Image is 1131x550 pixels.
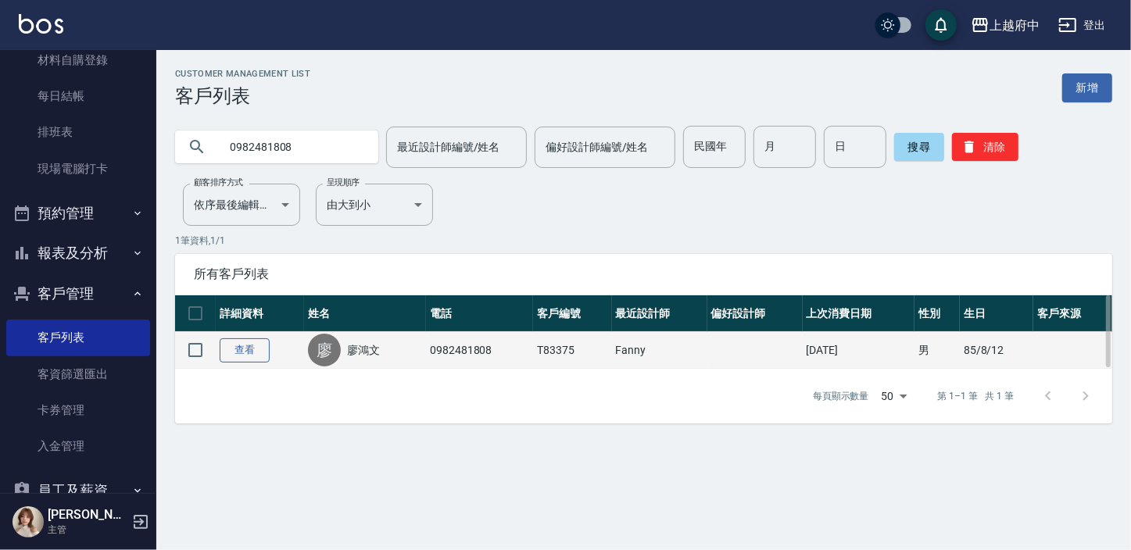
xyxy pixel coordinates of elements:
a: 排班表 [6,114,150,150]
td: 男 [914,332,960,369]
button: 上越府中 [965,9,1046,41]
th: 姓名 [304,295,426,332]
button: save [925,9,957,41]
a: 現場電腦打卡 [6,151,150,187]
h5: [PERSON_NAME] [48,507,127,523]
h2: Customer Management List [175,69,310,79]
div: 廖 [308,334,341,366]
th: 偏好設計師 [707,295,803,332]
button: 登出 [1052,11,1112,40]
th: 生日 [960,295,1033,332]
th: 電話 [426,295,533,332]
th: 詳細資料 [216,295,304,332]
a: 新增 [1062,73,1112,102]
p: 主管 [48,523,127,537]
input: 搜尋關鍵字 [219,126,366,168]
a: 入金管理 [6,428,150,464]
td: [DATE] [803,332,914,369]
th: 最近設計師 [612,295,707,332]
td: T83375 [533,332,612,369]
a: 客戶列表 [6,320,150,355]
a: 材料自購登錄 [6,42,150,78]
th: 上次消費日期 [803,295,914,332]
button: 客戶管理 [6,273,150,314]
td: 85/8/12 [960,332,1033,369]
button: 清除 [952,133,1018,161]
h3: 客戶列表 [175,85,310,107]
th: 性別 [914,295,960,332]
div: 依序最後編輯時間 [183,184,300,226]
a: 客資篩選匯出 [6,356,150,392]
p: 1 筆資料, 1 / 1 [175,234,1112,248]
td: 0982481808 [426,332,533,369]
span: 所有客戶列表 [194,266,1093,282]
label: 呈現順序 [327,177,360,188]
th: 客戶來源 [1033,295,1112,332]
label: 顧客排序方式 [194,177,243,188]
div: 由大到小 [316,184,433,226]
a: 每日結帳 [6,78,150,114]
button: 預約管理 [6,193,150,234]
a: 卡券管理 [6,392,150,428]
button: 員工及薪資 [6,470,150,511]
p: 每頁顯示數量 [813,389,869,403]
img: Logo [19,14,63,34]
th: 客戶編號 [533,295,612,332]
div: 50 [875,375,913,417]
div: 上越府中 [990,16,1040,35]
button: 搜尋 [894,133,944,161]
a: 廖鴻文 [347,342,380,358]
button: 報表及分析 [6,233,150,273]
p: 第 1–1 筆 共 1 筆 [938,389,1014,403]
a: 查看 [220,338,270,362]
td: Fanny [612,332,707,369]
img: Person [13,506,44,537]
